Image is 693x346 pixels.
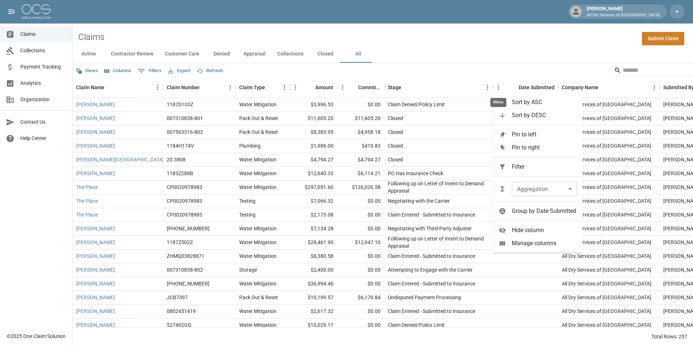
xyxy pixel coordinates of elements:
[512,111,577,120] span: Sort by DESC
[562,142,651,149] div: All Dry Services of Atlanta
[238,45,271,63] button: Appraisal
[388,101,445,108] div: Claim Denied/Policy Limit
[337,236,384,250] div: $12,947.10
[167,77,200,98] div: Claim Number
[225,82,236,93] button: Menu
[598,82,609,92] button: Sort
[20,47,66,54] span: Collections
[290,98,337,112] div: $3,996.53
[490,98,506,107] div: Menu
[78,32,104,42] h2: Claims
[279,82,290,93] button: Menu
[337,98,384,112] div: $0.00
[239,101,277,108] div: Water Mitigation
[76,225,115,232] a: [PERSON_NAME]
[76,252,115,260] a: [PERSON_NAME]
[239,225,277,232] div: Water Mitigation
[152,82,163,93] button: Menu
[562,225,651,232] div: All Dry Services of Atlanta
[239,77,265,98] div: Claim Type
[493,82,504,93] button: Menu
[315,77,333,98] div: Amount
[290,194,337,208] div: $7,066.32
[290,153,337,167] div: $4,794.27
[493,93,583,253] ul: Menu
[7,333,66,340] div: © 2025 One Claim Solution
[562,211,651,218] div: All Dry Services of Atlanta
[76,308,115,315] a: [PERSON_NAME]
[290,236,337,250] div: $28,461.90
[337,112,384,125] div: $11,605.20
[337,77,384,98] div: Committed Amount
[239,239,277,246] div: Water Mitigation
[388,197,450,205] div: Negotiating with the Carrier
[76,239,115,246] a: [PERSON_NAME]
[562,280,651,287] div: All Dry Services of Atlanta
[562,115,651,122] div: All Dry Services of Atlanta
[519,77,555,98] div: Date Submitted
[167,170,193,177] div: 1183Z288B
[342,45,374,63] button: All
[76,211,98,218] a: The Place
[76,101,115,108] a: [PERSON_NAME]
[388,128,403,136] div: Closed
[401,82,411,92] button: Sort
[337,305,384,318] div: $0.00
[167,115,203,122] div: 007310838-801
[388,308,475,315] div: Claim Entered - Submitted to Insurance
[159,45,205,63] button: Customer Care
[651,333,687,340] div: Total Rows: 257
[4,4,19,19] button: open drawer
[388,170,443,177] div: PO Has Insurance Check
[239,280,277,287] div: Water Mitigation
[337,125,384,139] div: $4,958.18
[72,45,105,63] button: Active
[388,252,475,260] div: Claim Entered - Submitted to Insurance
[384,77,493,98] div: Stage
[290,112,337,125] div: $11,605.20
[76,184,98,191] a: The Place
[200,82,210,92] button: Sort
[76,266,115,273] a: [PERSON_NAME]
[337,291,384,305] div: $6,170.84
[290,167,337,181] div: $12,640.33
[239,128,278,136] div: Pack Out & Reset
[167,225,209,232] div: 01-009-130023
[388,180,489,194] div: Following up on Letter of Intent to Demand Appraisal
[358,77,381,98] div: Committed Amount
[642,32,684,45] a: Submit Claim
[167,239,193,246] div: 1187Z502Z
[239,266,257,273] div: Storage
[584,5,663,18] div: [PERSON_NAME]
[239,184,277,191] div: Water Mitigation
[562,239,651,246] div: All Dry Services of Atlanta
[271,45,309,63] button: Collections
[239,197,256,205] div: Testing
[239,115,278,122] div: Pack Out & Reset
[290,222,337,236] div: $7,134.28
[239,156,277,163] div: Water Mitigation
[562,156,651,163] div: All Dry Services of Atlanta
[167,211,202,218] div: CP0020978983
[76,77,104,98] div: Claim Name
[20,96,66,103] span: Organization
[512,162,577,171] span: Filter
[167,308,196,315] div: 0802451419
[337,222,384,236] div: $0.00
[76,128,115,136] a: [PERSON_NAME]
[104,82,115,92] button: Sort
[562,128,651,136] div: All Dry Services of Atlanta
[512,98,577,107] span: Sort by ASC
[290,82,301,93] button: Menu
[337,181,384,194] div: $126,026.58
[20,30,66,38] span: Claims
[558,77,660,98] div: Company Name
[74,65,100,77] button: Views
[76,294,115,301] a: [PERSON_NAME]
[388,142,403,149] div: Closed
[388,235,489,250] div: Following up on Letter of Intent to Demand Appraisal
[388,266,473,273] div: Attempting to Engage with the Carrier
[167,321,191,329] div: 527492GQ
[76,156,164,163] a: [PERSON_NAME][GEOGRAPHIC_DATA]
[388,211,475,218] div: Claim Entered - Submitted to Insurance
